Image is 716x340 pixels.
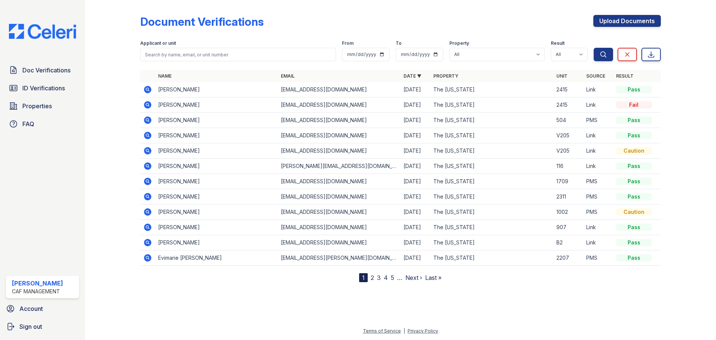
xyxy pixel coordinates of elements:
a: Date ▼ [403,73,421,79]
td: [PERSON_NAME] [155,220,278,235]
label: Result [551,40,565,46]
a: Upload Documents [593,15,661,27]
td: [PERSON_NAME] [155,235,278,250]
div: Pass [616,116,652,124]
td: Evimarie [PERSON_NAME] [155,250,278,266]
td: The [US_STATE] [430,159,553,174]
a: Properties [6,99,79,113]
label: To [396,40,402,46]
span: ID Verifications [22,84,65,93]
div: Pass [616,178,652,185]
a: Unit [556,73,568,79]
td: [EMAIL_ADDRESS][PERSON_NAME][DOMAIN_NAME] [278,250,401,266]
span: Doc Verifications [22,66,70,75]
td: [DATE] [401,97,430,113]
td: 907 [553,220,583,235]
td: The [US_STATE] [430,113,553,128]
td: [PERSON_NAME] [155,174,278,189]
td: [PERSON_NAME] [155,205,278,220]
div: Caution [616,147,652,155]
td: [DATE] [401,235,430,250]
td: [EMAIL_ADDRESS][DOMAIN_NAME] [278,82,401,97]
div: Pass [616,132,652,139]
td: 2207 [553,250,583,266]
td: Link [583,159,613,174]
div: | [403,328,405,334]
td: Link [583,97,613,113]
a: Email [281,73,295,79]
td: PMS [583,189,613,205]
td: The [US_STATE] [430,174,553,189]
td: [PERSON_NAME] [155,128,278,143]
td: 504 [553,113,583,128]
div: Pass [616,193,652,200]
td: [DATE] [401,220,430,235]
div: Pass [616,86,652,93]
td: Link [583,82,613,97]
a: Terms of Service [363,328,401,334]
div: CAF Management [12,288,63,295]
td: V205 [553,128,583,143]
a: Result [616,73,634,79]
td: [PERSON_NAME] [155,113,278,128]
td: [DATE] [401,174,430,189]
td: 1002 [553,205,583,220]
td: 1709 [553,174,583,189]
span: FAQ [22,119,34,128]
td: PMS [583,205,613,220]
td: The [US_STATE] [430,235,553,250]
span: Properties [22,102,52,110]
input: Search by name, email, or unit number [140,48,336,61]
label: Property [449,40,469,46]
a: 5 [391,274,394,281]
td: [EMAIL_ADDRESS][DOMAIN_NAME] [278,235,401,250]
td: Link [583,128,613,143]
td: [DATE] [401,82,430,97]
a: ID Verifications [6,81,79,96]
div: Pass [616,224,652,231]
td: The [US_STATE] [430,82,553,97]
td: [PERSON_NAME] [155,159,278,174]
td: [DATE] [401,159,430,174]
td: [EMAIL_ADDRESS][DOMAIN_NAME] [278,97,401,113]
td: The [US_STATE] [430,97,553,113]
td: [PERSON_NAME] [155,189,278,205]
td: [EMAIL_ADDRESS][DOMAIN_NAME] [278,143,401,159]
label: From [342,40,354,46]
a: Name [158,73,172,79]
td: Link [583,143,613,159]
div: Pass [616,254,652,262]
td: [PERSON_NAME] [155,82,278,97]
td: The [US_STATE] [430,143,553,159]
a: Source [586,73,605,79]
td: [DATE] [401,205,430,220]
td: 2311 [553,189,583,205]
a: 4 [384,274,388,281]
td: [DATE] [401,143,430,159]
img: CE_Logo_Blue-a8612792a0a2168367f1c8372b55b34899dd931a85d93a1a3d3e32e68fde9ad4.png [3,24,82,39]
td: [DATE] [401,189,430,205]
td: Link [583,235,613,250]
a: FAQ [6,116,79,131]
td: The [US_STATE] [430,189,553,205]
td: [DATE] [401,113,430,128]
a: Privacy Policy [408,328,438,334]
td: 2415 [553,97,583,113]
label: Applicant or unit [140,40,176,46]
td: 116 [553,159,583,174]
td: [EMAIL_ADDRESS][DOMAIN_NAME] [278,220,401,235]
div: 1 [359,273,368,282]
a: Doc Verifications [6,63,79,78]
a: 2 [371,274,374,281]
div: Pass [616,239,652,246]
td: Link [583,220,613,235]
td: [PERSON_NAME] [155,97,278,113]
span: Account [19,304,43,313]
td: [EMAIL_ADDRESS][DOMAIN_NAME] [278,189,401,205]
td: The [US_STATE] [430,220,553,235]
td: PMS [583,174,613,189]
td: [EMAIL_ADDRESS][DOMAIN_NAME] [278,128,401,143]
td: The [US_STATE] [430,128,553,143]
div: Document Verifications [140,15,264,28]
td: [EMAIL_ADDRESS][DOMAIN_NAME] [278,174,401,189]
